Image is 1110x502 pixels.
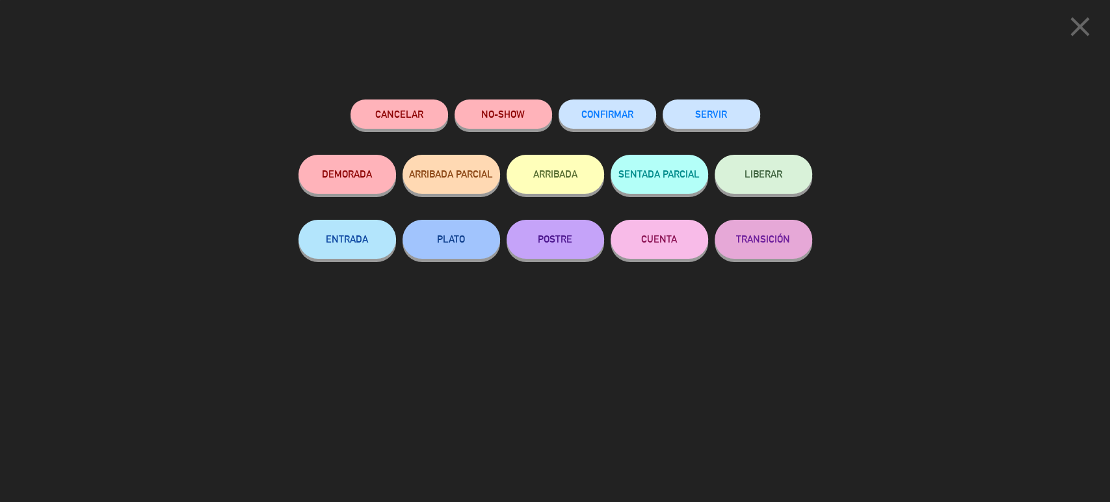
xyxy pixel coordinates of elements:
[298,220,396,259] button: ENTRADA
[611,220,708,259] button: CUENTA
[298,155,396,194] button: DEMORADA
[559,99,656,129] button: CONFIRMAR
[715,220,812,259] button: TRANSICIÓN
[611,155,708,194] button: SENTADA PARCIAL
[403,220,500,259] button: PLATO
[715,155,812,194] button: LIBERAR
[409,168,493,179] span: ARRIBADA PARCIAL
[350,99,448,129] button: Cancelar
[455,99,552,129] button: NO-SHOW
[507,220,604,259] button: POSTRE
[581,109,633,120] span: CONFIRMAR
[403,155,500,194] button: ARRIBADA PARCIAL
[1060,10,1100,48] button: close
[745,168,782,179] span: LIBERAR
[507,155,604,194] button: ARRIBADA
[663,99,760,129] button: SERVIR
[1064,10,1096,43] i: close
